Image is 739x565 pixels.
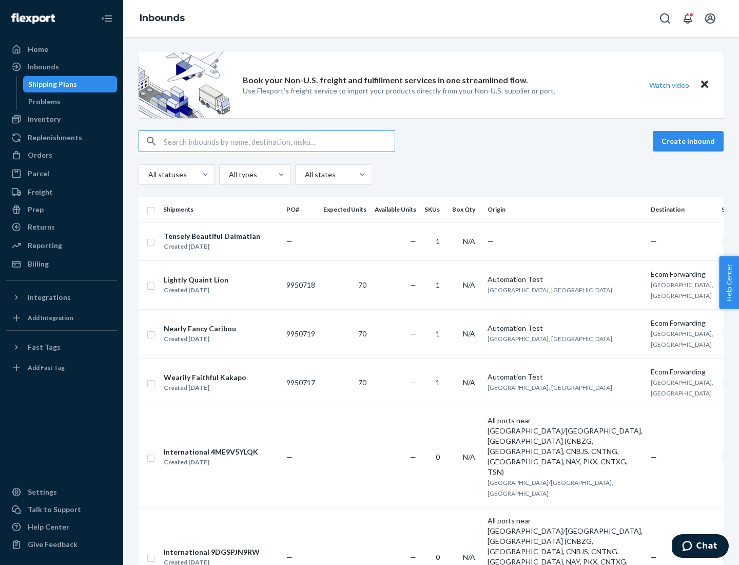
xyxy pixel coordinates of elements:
button: Open account menu [700,8,721,29]
div: Billing [28,259,49,269]
th: SKUs [420,197,448,222]
span: 1 [436,329,440,338]
div: Automation Test [488,372,643,382]
span: — [651,453,657,461]
div: Give Feedback [28,539,77,550]
span: [GEOGRAPHIC_DATA], [GEOGRAPHIC_DATA] [651,330,713,348]
button: Watch video [643,78,696,92]
p: Use Flexport’s freight service to import your products directly from your Non-U.S. supplier or port. [243,86,555,96]
p: Book your Non-U.S. freight and fulfillment services in one streamlined flow. [243,74,528,86]
div: Ecom Forwarding [651,269,713,279]
button: Talk to Support [6,501,117,518]
span: 70 [358,329,366,338]
div: Inbounds [28,62,59,72]
div: Shipping Plans [28,79,77,89]
span: Help Center [719,256,739,309]
div: Created [DATE] [164,334,236,344]
a: Inbounds [140,12,185,24]
a: Settings [6,484,117,500]
span: N/A [463,280,475,289]
span: 1 [436,378,440,387]
th: Box Qty [448,197,483,222]
th: Available Units [371,197,420,222]
th: Shipments [159,197,282,222]
span: 1 [436,237,440,246]
th: Expected Units [319,197,371,222]
span: — [410,329,416,338]
span: [GEOGRAPHIC_DATA], [GEOGRAPHIC_DATA] [488,286,612,294]
button: Create inbound [653,131,724,152]
span: — [410,453,416,461]
div: Help Center [28,522,69,532]
a: Add Fast Tag [6,360,117,376]
div: Freight [28,187,53,197]
div: Ecom Forwarding [651,367,713,377]
a: Returns [6,219,117,235]
span: — [286,453,293,461]
div: Talk to Support [28,504,81,515]
span: — [410,378,416,387]
div: Inventory [28,114,61,124]
span: — [410,553,416,561]
ol: breadcrumbs [131,4,193,33]
div: Prep [28,204,44,215]
button: Close Navigation [96,8,117,29]
a: Inventory [6,111,117,127]
div: Tensely Beautiful Dalmatian [164,231,260,241]
div: International 4ME9V5YLQK [164,447,258,457]
span: 70 [358,378,366,387]
div: Home [28,44,48,54]
a: Inbounds [6,59,117,75]
td: 9950719 [282,309,319,358]
div: Nearly Fancy Caribou [164,324,236,334]
div: Wearily Faithful Kakapo [164,372,246,383]
span: 0 [436,453,440,461]
button: Integrations [6,289,117,306]
th: PO# [282,197,319,222]
th: Origin [483,197,647,222]
span: N/A [463,453,475,461]
a: Freight [6,184,117,200]
td: 9950717 [282,358,319,407]
a: Add Integration [6,310,117,326]
div: Orders [28,150,52,160]
input: All statuses [147,169,148,180]
div: Automation Test [488,323,643,333]
button: Open Search Box [655,8,675,29]
span: [GEOGRAPHIC_DATA], [GEOGRAPHIC_DATA] [651,379,713,397]
div: Settings [28,487,57,497]
input: All types [228,169,229,180]
div: Created [DATE] [164,241,260,252]
span: — [286,237,293,246]
div: Created [DATE] [164,285,228,295]
span: — [488,237,494,246]
span: 1 [436,280,440,289]
span: N/A [463,237,475,246]
div: Lightly Quaint Lion [164,275,228,285]
a: Help Center [6,519,117,535]
a: Reporting [6,237,117,254]
button: Close [698,78,711,92]
span: 0 [436,553,440,561]
iframe: Opens a widget where you can chat to one of our agents [672,534,729,560]
td: 9950718 [282,260,319,309]
div: Created [DATE] [164,457,258,467]
button: Fast Tags [6,339,117,355]
a: Replenishments [6,129,117,146]
input: All states [304,169,305,180]
span: [GEOGRAPHIC_DATA], [GEOGRAPHIC_DATA] [651,281,713,299]
span: — [651,237,657,246]
span: — [651,553,657,561]
span: [GEOGRAPHIC_DATA], [GEOGRAPHIC_DATA] [488,384,612,391]
div: Add Fast Tag [28,363,65,372]
span: N/A [463,378,475,387]
a: Prep [6,201,117,218]
div: Fast Tags [28,342,61,352]
div: Created [DATE] [164,383,246,393]
a: Orders [6,147,117,163]
div: Integrations [28,292,71,303]
th: Destination [647,197,717,222]
div: Problems [28,97,61,107]
div: All ports near [GEOGRAPHIC_DATA]/[GEOGRAPHIC_DATA], [GEOGRAPHIC_DATA] (CNBZG, [GEOGRAPHIC_DATA], ... [488,416,643,477]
